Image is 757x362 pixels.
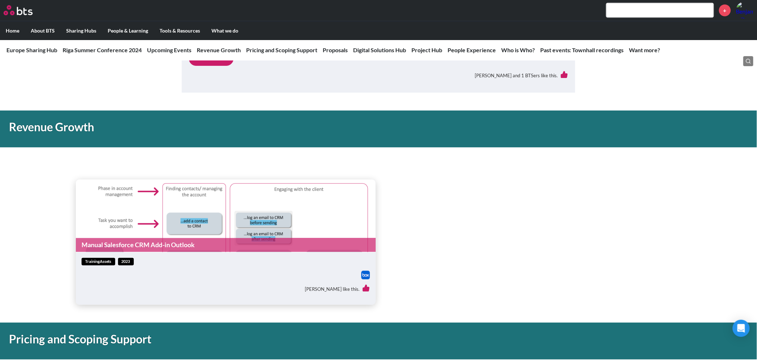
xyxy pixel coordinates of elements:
[147,47,191,53] a: Upcoming Events
[4,5,46,15] a: Go home
[540,47,624,53] a: Past events: Townhall recordings
[501,47,535,53] a: Who is Who?
[719,5,731,16] a: +
[629,47,660,53] a: Want more?
[9,119,526,136] h1: Revenue Growth
[246,47,317,53] a: Pricing and Scoping Support
[63,47,142,53] a: Riga Summer Conference 2024
[102,21,154,40] label: People & Learning
[448,47,496,53] a: People Experience
[361,271,370,279] img: Box logo
[76,238,376,252] a: Manual Salesforce CRM Add-in Outlook
[733,320,750,337] div: Open Intercom Messenger
[154,21,206,40] label: Tools & Resources
[736,2,753,19] a: Profile
[353,47,406,53] a: Digital Solutions Hub
[361,271,370,279] a: Download file from Box
[82,258,115,265] span: trainingAssets
[25,21,60,40] label: About BTS
[6,47,57,53] a: Europe Sharing Hub
[4,5,33,15] img: BTS Logo
[118,258,134,265] span: 2023
[82,279,370,299] div: [PERSON_NAME] like this.
[189,66,568,85] div: [PERSON_NAME] and 1 BTSers like this.
[323,47,348,53] a: Proposals
[736,2,753,19] img: Benjamin Wilcock
[197,47,241,53] a: Revenue Growth
[9,332,526,348] h1: Pricing and Scoping Support
[206,21,244,40] label: What we do
[411,47,442,53] a: Project Hub
[60,21,102,40] label: Sharing Hubs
